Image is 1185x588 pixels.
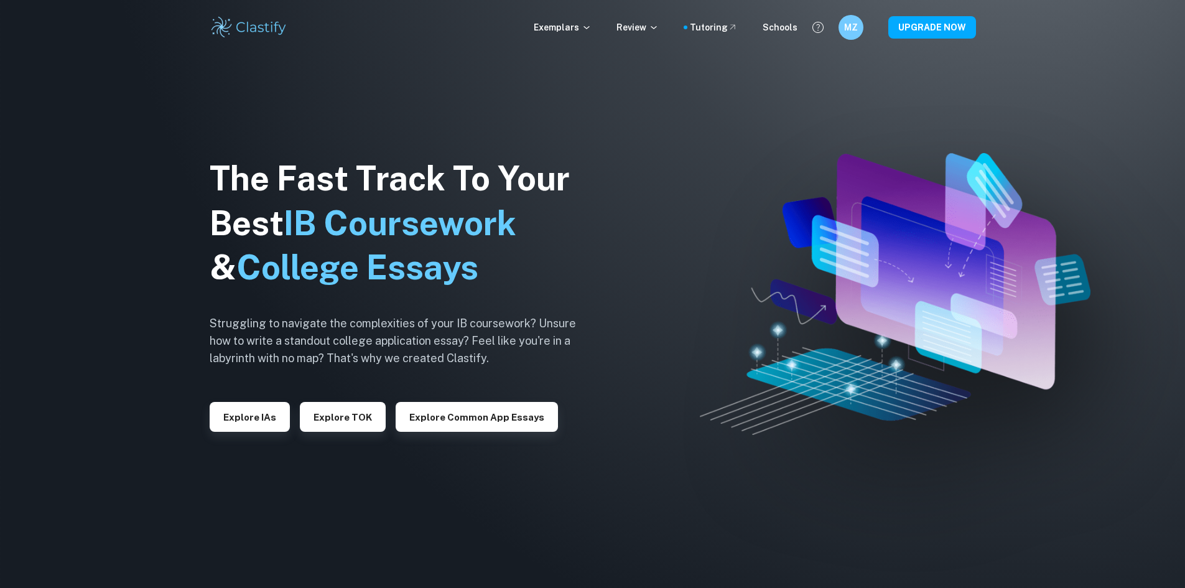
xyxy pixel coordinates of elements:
[763,21,797,34] a: Schools
[210,402,290,432] button: Explore IAs
[839,15,863,40] button: MZ
[300,402,386,432] button: Explore TOK
[210,15,289,40] img: Clastify logo
[210,315,595,367] h6: Struggling to navigate the complexities of your IB coursework? Unsure how to write a standout col...
[396,402,558,432] button: Explore Common App essays
[534,21,592,34] p: Exemplars
[690,21,738,34] a: Tutoring
[284,203,516,243] span: IB Coursework
[210,156,595,291] h1: The Fast Track To Your Best &
[236,248,478,287] span: College Essays
[300,411,386,422] a: Explore TOK
[700,153,1090,436] img: Clastify hero
[396,411,558,422] a: Explore Common App essays
[888,16,976,39] button: UPGRADE NOW
[210,411,290,422] a: Explore IAs
[807,17,829,38] button: Help and Feedback
[616,21,659,34] p: Review
[843,21,858,34] h6: MZ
